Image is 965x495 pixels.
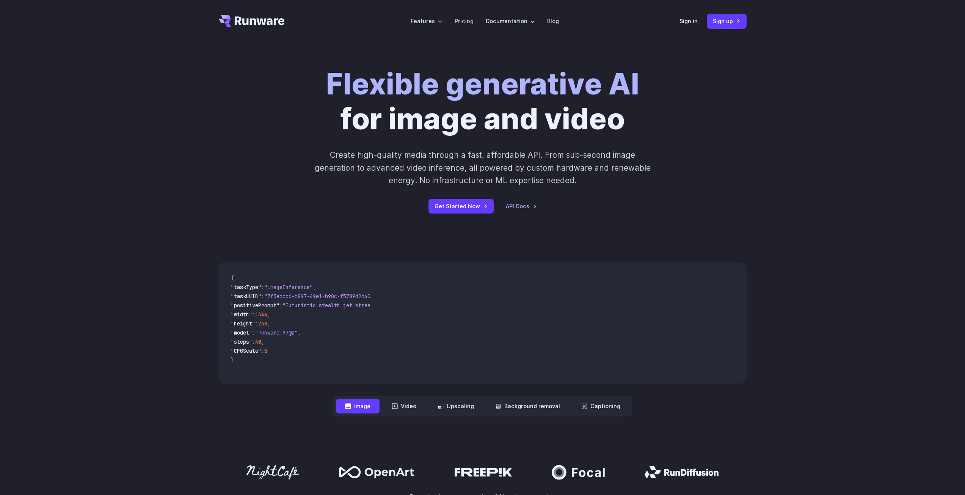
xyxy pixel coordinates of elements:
span: "imageInference" [264,284,313,291]
span: : [261,293,264,300]
span: "height" [231,320,255,327]
span: 40 [255,338,261,345]
span: "taskUUID" [231,293,261,300]
a: Blog [547,17,559,25]
a: Go to / [219,15,285,27]
a: Sign in [679,17,698,25]
a: Sign up [707,14,747,28]
span: 768 [258,320,267,327]
span: : [252,338,255,345]
span: 5 [264,347,267,354]
span: , [267,311,270,318]
span: : [252,311,255,318]
span: , [267,320,270,327]
span: { [231,275,234,281]
span: : [261,284,264,291]
a: Pricing [455,17,474,25]
span: 1344 [255,311,267,318]
span: , [261,338,264,345]
span: : [279,302,282,309]
label: Documentation [486,17,535,25]
span: , [298,329,301,336]
a: Get Started Now [428,199,494,214]
span: : [252,329,255,336]
span: "model" [231,329,252,336]
button: Video [383,399,425,413]
span: , [313,284,316,291]
span: "Futuristic stealth jet streaking through a neon-lit cityscape with glowing purple exhaust" [282,302,559,309]
span: "runware:97@2" [255,329,298,336]
span: "taskType" [231,284,261,291]
span: "positivePrompt" [231,302,279,309]
span: "steps" [231,338,252,345]
h1: for image and video [326,67,639,137]
p: Create high-quality media through a fast, affordable API. From sub-second image generation to adv... [314,149,651,187]
a: API Docs [506,202,537,211]
button: Captioning [572,399,629,413]
span: "CFGScale" [231,347,261,354]
label: Features [411,17,442,25]
span: } [231,357,234,363]
button: Background removal [486,399,569,413]
span: : [261,347,264,354]
button: Image [336,399,380,413]
span: : [255,320,258,327]
span: "width" [231,311,252,318]
span: "7f3ebcb6-b897-49e1-b98c-f5789d2d40d7" [264,293,380,300]
strong: Flexible generative AI [326,66,639,102]
button: Upscaling [428,399,483,413]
